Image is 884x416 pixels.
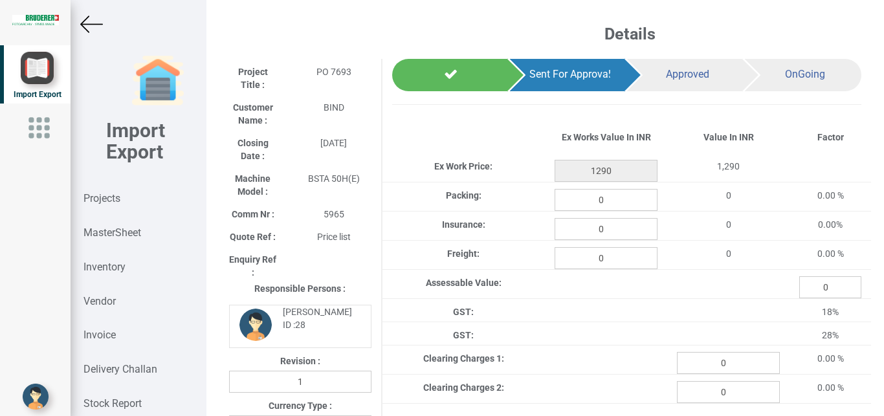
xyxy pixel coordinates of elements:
span: 28% [822,330,839,340]
label: Machine Model : [229,172,277,198]
span: 0.00% [818,219,843,230]
span: 0 [726,248,731,259]
strong: Projects [83,192,120,204]
span: 1,290 [717,161,740,171]
span: 18% [822,307,839,317]
label: Freight: [447,247,480,260]
label: Comm Nr : [232,208,274,221]
span: 0.00 % [817,190,844,201]
strong: Vendor [83,295,116,307]
input: Revision [229,371,371,393]
label: GST: [453,329,474,342]
span: PO 7693 [316,67,351,77]
label: GST: [453,305,474,318]
strong: Invoice [83,329,116,341]
span: 0.00 % [817,353,844,364]
span: BIND [324,102,344,113]
label: Insurance: [442,218,485,231]
span: 0 [726,219,731,230]
span: 0 [726,190,731,201]
strong: MasterSheet [83,226,141,239]
span: Price list [317,232,351,242]
label: Ex Works Value In INR [562,131,651,144]
label: Project Title : [229,65,277,91]
img: DP [239,309,272,341]
span: Import Export [14,90,61,99]
span: 0.00 % [817,248,844,259]
span: 0.00 % [817,382,844,393]
span: 5965 [324,209,344,219]
label: Ex Work Price: [434,160,492,173]
strong: 28 [295,320,305,330]
strong: Stock Report [83,397,142,410]
b: Import Export [106,119,165,163]
label: Packing: [446,189,481,202]
span: [DATE] [320,138,347,148]
label: Revision : [280,355,320,367]
label: Value In INR [703,131,754,144]
label: Customer Name : [229,101,277,127]
label: Currency Type : [269,399,332,412]
b: Details [604,25,656,43]
label: Enquiry Ref : [229,253,277,279]
label: Closing Date : [229,137,277,162]
span: Approved [666,68,709,80]
span: OnGoing [785,68,825,80]
strong: Delivery Challan [83,363,157,375]
strong: Inventory [83,261,126,273]
label: Quote Ref : [230,230,276,243]
label: Clearing Charges 1: [423,352,504,365]
label: Clearing Charges 2: [423,381,504,394]
div: [PERSON_NAME] ID : [273,305,360,331]
label: Factor [817,131,844,144]
span: Sent For Approval [529,68,611,80]
label: Assessable Value: [426,276,502,289]
span: BSTA 50H(E) [308,173,360,184]
img: garage-closed.png [132,55,184,107]
label: Responsible Persons : [254,282,346,295]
